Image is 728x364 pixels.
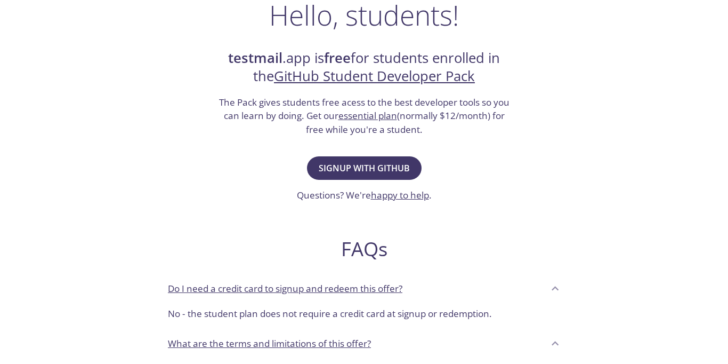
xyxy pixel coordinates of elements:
[324,49,351,67] strong: free
[159,303,569,329] div: Do I need a credit card to signup and redeem this offer?
[217,96,511,137] h3: The Pack gives students free acess to the best developer tools so you can learn by doing. Get our...
[217,49,511,86] h2: .app is for students enrolled in the
[168,282,402,296] p: Do I need a credit card to signup and redeem this offer?
[159,329,569,358] div: What are the terms and limitations of this offer?
[168,307,560,321] p: No - the student plan does not require a credit card at signup or redemption.
[159,274,569,303] div: Do I need a credit card to signup and redeem this offer?
[371,189,429,201] a: happy to help
[338,109,397,122] a: essential plan
[307,156,422,180] button: Signup with GitHub
[319,161,410,176] span: Signup with GitHub
[297,188,432,202] h3: Questions? We're .
[168,337,371,351] p: What are the terms and limitations of this offer?
[274,67,475,85] a: GitHub Student Developer Pack
[228,49,282,67] strong: testmail
[159,237,569,261] h2: FAQs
